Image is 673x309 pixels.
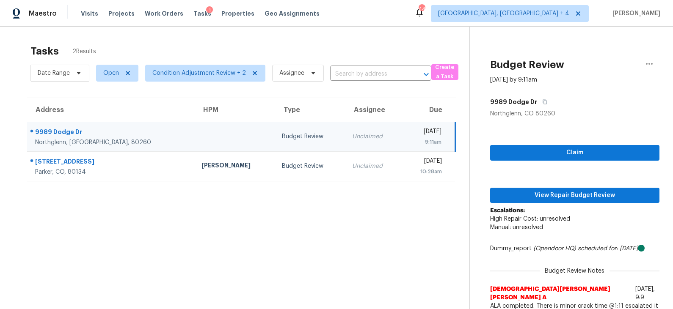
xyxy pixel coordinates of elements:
[345,98,402,122] th: Assignee
[490,285,632,302] span: [DEMOGRAPHIC_DATA][PERSON_NAME] [PERSON_NAME] A
[29,9,57,18] span: Maestro
[206,6,213,15] div: 1
[35,168,188,176] div: Parker, CO, 80134
[635,286,655,301] span: [DATE], 9:9
[352,132,395,141] div: Unclaimed
[221,9,254,18] span: Properties
[35,128,188,138] div: 9989 Dodge Dr
[30,47,59,55] h2: Tasks
[490,60,564,69] h2: Budget Review
[409,127,441,138] div: [DATE]
[279,69,304,77] span: Assignee
[490,208,525,213] b: Escalations:
[275,98,346,122] th: Type
[490,244,659,253] div: Dummy_report
[265,9,320,18] span: Geo Assignments
[537,94,549,109] button: Copy Address
[201,161,268,172] div: [PERSON_NAME]
[282,132,339,141] div: Budget Review
[352,162,395,170] div: Unclaimed
[497,190,653,201] span: View Repair Budget Review
[490,76,537,84] div: [DATE] by 9:11am
[540,267,610,275] span: Budget Review Notes
[420,68,432,80] button: Open
[490,145,659,161] button: Claim
[35,138,188,147] div: Northglenn, [GEOGRAPHIC_DATA], 80260
[330,68,408,81] input: Search by address
[609,9,660,18] span: [PERSON_NAME]
[490,98,537,106] h5: 9989 Dodge Dr
[108,9,135,18] span: Projects
[145,9,183,18] span: Work Orders
[409,138,441,146] div: 9:11am
[490,188,659,203] button: View Repair Budget Review
[152,69,246,77] span: Condition Adjustment Review + 2
[409,167,442,176] div: 10:28am
[402,98,455,122] th: Due
[195,98,275,122] th: HPM
[490,216,570,222] span: High Repair Cost: unresolved
[409,157,442,167] div: [DATE]
[490,224,543,230] span: Manual: unresolved
[533,246,576,252] i: (Opendoor HQ)
[35,157,188,168] div: [STREET_ADDRESS]
[72,47,96,56] span: 2 Results
[490,109,659,118] div: Northglenn, CO 80260
[81,9,98,18] span: Visits
[436,63,454,82] span: Create a Task
[497,148,653,158] span: Claim
[419,5,425,14] div: 44
[282,162,339,170] div: Budget Review
[38,69,70,77] span: Date Range
[103,69,119,77] span: Open
[193,11,211,16] span: Tasks
[27,98,195,122] th: Address
[431,64,458,80] button: Create a Task
[438,9,569,18] span: [GEOGRAPHIC_DATA], [GEOGRAPHIC_DATA] + 4
[578,246,638,252] i: scheduled for: [DATE]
